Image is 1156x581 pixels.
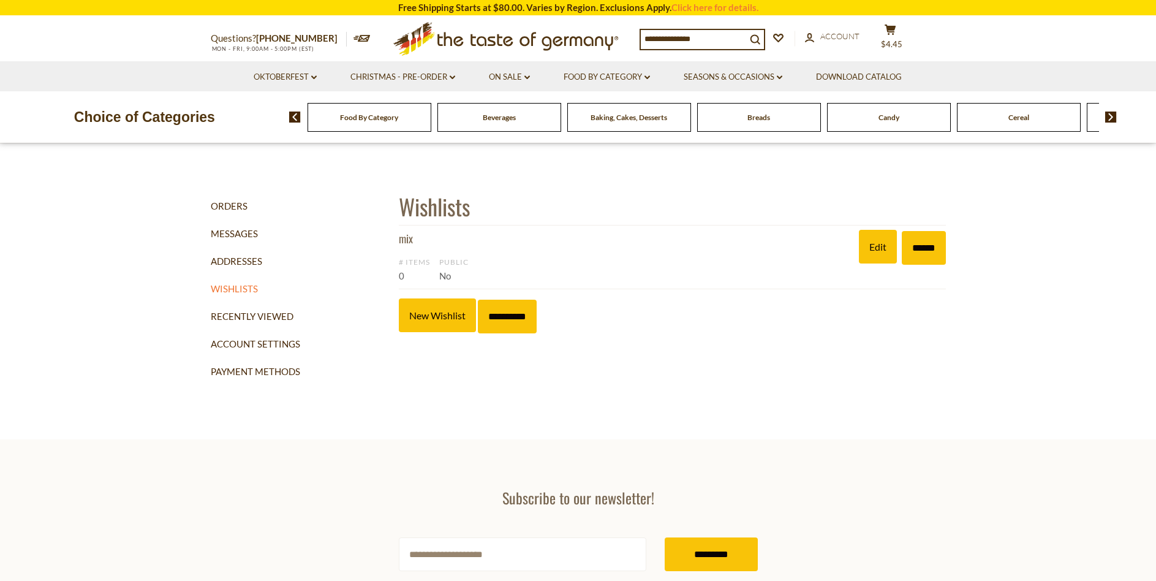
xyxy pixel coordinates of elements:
[1105,112,1117,123] img: next arrow
[350,70,455,84] a: Christmas - PRE-ORDER
[340,113,398,122] a: Food By Category
[399,298,476,332] a: New Wishlist
[859,230,897,264] a: Edit
[399,230,413,246] a: mix
[747,113,770,122] a: Breads
[399,270,404,281] span: 0
[439,270,451,281] span: No
[671,2,758,13] a: Click here for details.
[254,70,317,84] a: Oktoberfest
[256,32,338,44] a: [PHONE_NUMBER]
[564,70,650,84] a: Food By Category
[211,220,390,248] a: Messages
[211,45,315,52] span: MON - FRI, 9:00AM - 5:00PM (EST)
[820,31,859,41] span: Account
[211,31,347,47] p: Questions?
[872,24,909,55] button: $4.45
[289,112,301,123] img: previous arrow
[878,113,899,122] a: Candy
[211,275,390,303] a: Wishlists
[211,358,390,385] a: Payment Methods
[684,70,782,84] a: Seasons & Occasions
[489,70,530,84] a: On Sale
[805,30,859,44] a: Account
[439,257,469,267] h2: Public
[211,330,390,358] a: Account Settings
[399,488,758,507] h3: Subscribe to our newsletter!
[399,192,946,220] h1: Wishlists
[211,303,390,330] a: Recently Viewed
[1008,113,1029,122] a: Cereal
[399,257,430,267] h2: # Items
[591,113,667,122] a: Baking, Cakes, Desserts
[816,70,902,84] a: Download Catalog
[881,39,902,49] span: $4.45
[483,113,516,122] a: Beverages
[211,192,390,220] a: Orders
[211,248,390,275] a: Addresses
